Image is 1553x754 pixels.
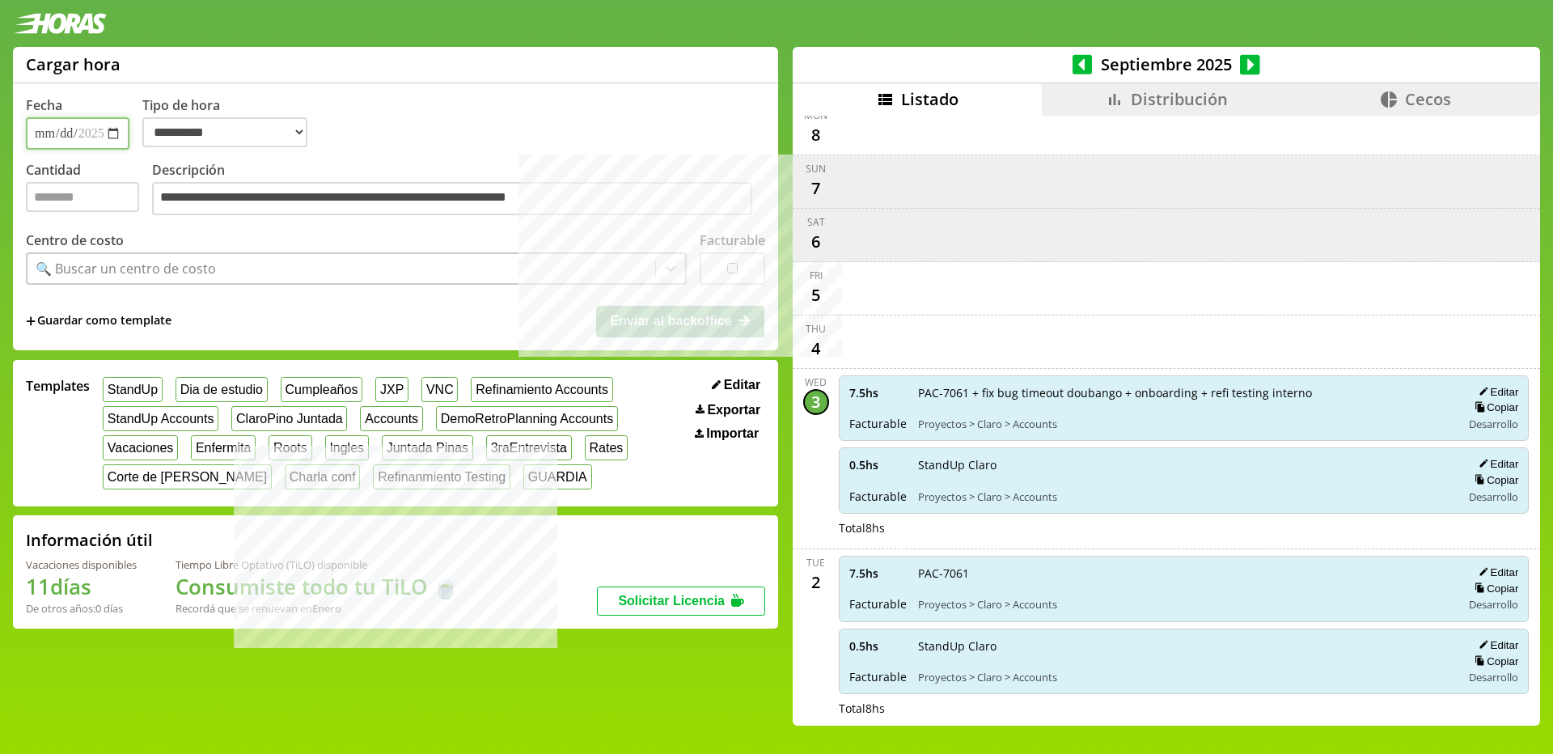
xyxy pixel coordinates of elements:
[103,377,163,402] button: StandUp
[839,520,1530,536] div: Total 8 hs
[176,377,268,402] button: Dia de estudio
[1469,489,1518,504] span: Desarrollo
[803,229,829,255] div: 6
[26,529,153,551] h2: Información útil
[523,464,592,489] button: GUARDIA
[839,701,1530,716] div: Total 8 hs
[724,378,760,392] span: Editar
[707,377,765,393] button: Editar
[26,182,139,212] input: Cantidad
[36,260,216,277] div: 🔍 Buscar un centro de costo
[26,161,152,220] label: Cantidad
[26,377,90,395] span: Templates
[793,116,1540,723] div: scrollable content
[471,377,612,402] button: Refinamiento Accounts
[803,336,829,362] div: 4
[176,572,459,601] h1: Consumiste todo tu TiLO 🍵
[103,464,272,489] button: Corte de [PERSON_NAME]
[1470,473,1518,487] button: Copiar
[1474,457,1518,471] button: Editar
[849,385,907,400] span: 7.5 hs
[26,572,137,601] h1: 11 días
[806,322,826,336] div: Thu
[849,489,907,504] span: Facturable
[849,669,907,684] span: Facturable
[436,406,618,431] button: DemoRetroPlanning Accounts
[918,457,1451,472] span: StandUp Claro
[26,312,171,330] span: +Guardar como template
[585,435,628,460] button: Rates
[918,638,1451,654] span: StandUp Claro
[421,377,458,402] button: VNC
[849,596,907,612] span: Facturable
[142,117,307,147] select: Tipo de hora
[618,594,725,608] span: Solicitar Licencia
[804,108,827,122] div: Mon
[849,565,907,581] span: 7.5 hs
[103,406,218,431] button: StandUp Accounts
[918,670,1451,684] span: Proyectos > Claro > Accounts
[1469,670,1518,684] span: Desarrollo
[1470,654,1518,668] button: Copiar
[803,389,829,415] div: 3
[269,435,311,460] button: Roots
[918,597,1451,612] span: Proyectos > Claro > Accounts
[901,88,958,110] span: Listado
[918,417,1451,431] span: Proyectos > Claro > Accounts
[806,556,825,570] div: Tue
[1405,88,1451,110] span: Cecos
[312,601,341,616] b: Enero
[176,601,459,616] div: Recordá que se renuevan en
[152,182,752,216] textarea: Descripción
[176,557,459,572] div: Tiempo Libre Optativo (TiLO) disponible
[26,53,121,75] h1: Cargar hora
[700,231,765,249] label: Facturable
[849,638,907,654] span: 0.5 hs
[707,403,760,417] span: Exportar
[1470,582,1518,595] button: Copiar
[1474,638,1518,652] button: Editar
[803,122,829,148] div: 8
[803,570,829,595] div: 2
[26,96,62,114] label: Fecha
[803,282,829,308] div: 5
[373,464,510,489] button: Refinanmiento Testing
[691,402,765,418] button: Exportar
[191,435,256,460] button: Enfermita
[849,457,907,472] span: 0.5 hs
[26,231,124,249] label: Centro de costo
[807,215,825,229] div: Sat
[152,161,765,220] label: Descripción
[13,13,107,34] img: logotipo
[382,435,473,460] button: Juntada Pinas
[918,385,1451,400] span: PAC-7061 + fix bug timeout doubango + onboarding + refi testing interno
[231,406,347,431] button: ClaroPino Juntada
[1092,53,1240,75] span: Septiembre 2025
[918,565,1451,581] span: PAC-7061
[285,464,360,489] button: Charla conf
[1469,597,1518,612] span: Desarrollo
[360,406,422,431] button: Accounts
[103,435,178,460] button: Vacaciones
[375,377,408,402] button: JXP
[1131,88,1228,110] span: Distribución
[918,489,1451,504] span: Proyectos > Claro > Accounts
[26,312,36,330] span: +
[486,435,572,460] button: 3raEntrevista
[1474,565,1518,579] button: Editar
[142,96,320,150] label: Tipo de hora
[1474,385,1518,399] button: Editar
[806,162,826,176] div: Sun
[26,601,137,616] div: De otros años: 0 días
[803,176,829,201] div: 7
[805,375,827,389] div: Wed
[281,377,362,402] button: Cumpleaños
[1470,400,1518,414] button: Copiar
[706,426,759,441] span: Importar
[810,269,823,282] div: Fri
[325,435,369,460] button: Ingles
[1469,417,1518,431] span: Desarrollo
[849,416,907,431] span: Facturable
[597,587,765,616] button: Solicitar Licencia
[26,557,137,572] div: Vacaciones disponibles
